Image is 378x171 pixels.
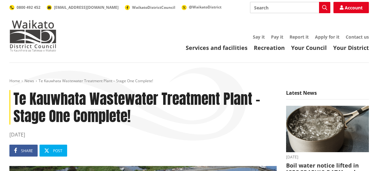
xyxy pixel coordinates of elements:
[9,145,38,157] a: Share
[40,145,67,157] a: Post
[286,155,369,159] time: [DATE]
[254,44,285,51] a: Recreation
[189,4,221,10] span: @WaikatoDistrict
[9,78,369,84] nav: breadcrumb
[53,148,62,153] span: Post
[333,44,369,51] a: Your District
[250,2,330,13] input: Search input
[9,20,56,51] img: Waikato District Council - Te Kaunihera aa Takiwaa o Waikato
[21,148,33,153] span: Share
[132,5,175,10] span: WaikatoDistrictCouncil
[54,5,119,10] span: [EMAIL_ADDRESS][DOMAIN_NAME]
[333,2,369,13] a: Account
[291,44,327,51] a: Your Council
[346,34,369,40] a: Contact us
[125,5,175,10] a: WaikatoDistrictCouncil
[290,34,309,40] a: Report it
[9,78,20,83] a: Home
[286,106,369,152] img: boil water notice
[39,78,153,83] span: Te Kauwhata Wastewater Treatment Plant – Stage One Complete!
[271,34,283,40] a: Pay it
[47,5,119,10] a: [EMAIL_ADDRESS][DOMAIN_NAME]
[9,131,277,138] time: [DATE]
[253,34,265,40] a: Say it
[186,44,248,51] a: Services and facilities
[17,5,40,10] span: 0800 492 452
[9,5,40,10] a: 0800 492 452
[24,78,34,83] a: News
[9,90,277,125] h1: Te Kauwhata Wastewater Treatment Plant – Stage One Complete!
[182,4,221,10] a: @WaikatoDistrict
[286,90,369,99] h5: Latest News
[315,34,339,40] a: Apply for it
